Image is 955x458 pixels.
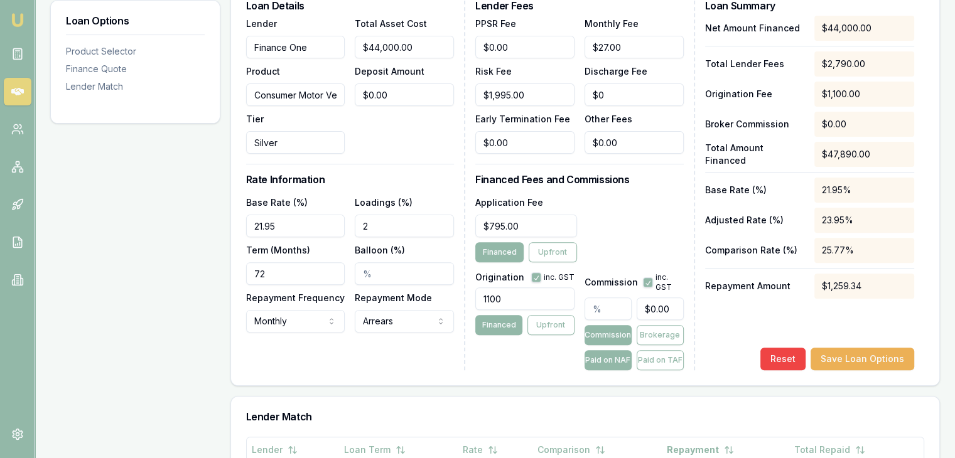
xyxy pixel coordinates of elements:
p: Repayment Amount [705,280,805,292]
input: $ [475,36,575,58]
label: Commission [585,278,638,287]
img: emu-icon-u.png [10,13,25,28]
h3: Financed Fees and Commissions [475,174,683,184]
input: % [355,262,454,285]
div: 21.95% [814,178,914,203]
button: Financed [475,242,524,262]
div: $44,000.00 [814,16,914,41]
p: Base Rate (%) [705,184,805,196]
input: % [355,215,454,237]
p: Total Amount Financed [705,142,805,167]
h3: Loan Details [246,1,454,11]
label: Application Fee [475,197,543,208]
input: $ [475,83,575,106]
div: $0.00 [814,112,914,137]
div: 25.77% [814,238,914,263]
p: Broker Commission [705,118,805,130]
input: $ [355,83,454,106]
input: $ [475,215,577,237]
label: Balloon (%) [355,245,405,255]
input: $ [585,83,684,106]
input: $ [475,131,575,154]
label: Lender [246,18,277,29]
label: Deposit Amount [355,66,424,77]
input: % [585,297,632,320]
button: Upfront [527,315,575,335]
p: Total Lender Fees [705,58,805,70]
h3: Rate Information [246,174,454,184]
button: Brokerage [637,325,684,345]
label: Total Asset Cost [355,18,427,29]
p: Origination Fee [705,88,805,100]
input: $ [585,36,684,58]
button: Paid on TAF [637,350,684,370]
label: Term (Months) [246,245,310,255]
button: Commission [585,325,632,345]
label: Early Termination Fee [475,114,570,124]
div: $2,790.00 [814,51,914,77]
label: Monthly Fee [585,18,639,29]
label: Repayment Frequency [246,292,345,303]
h3: Loan Options [66,16,205,26]
div: $1,259.34 [814,274,914,299]
div: inc. GST [643,272,684,292]
label: Tier [246,114,264,124]
button: Paid on NAF [585,350,632,370]
label: PPSR Fee [475,18,516,29]
label: Repayment Mode [355,292,432,303]
label: Base Rate (%) [246,197,308,208]
label: Loadings (%) [355,197,413,208]
p: Net Amount Financed [705,22,805,35]
p: Comparison Rate (%) [705,244,805,257]
button: Save Loan Options [811,348,914,370]
label: Origination [475,273,524,282]
div: $1,100.00 [814,82,914,107]
div: Lender Match [66,80,205,93]
p: Adjusted Rate (%) [705,214,805,226]
label: Other Fees [585,114,632,124]
label: Discharge Fee [585,66,647,77]
div: Finance Quote [66,63,205,75]
label: Risk Fee [475,66,512,77]
div: inc. GST [531,272,575,282]
input: % [246,215,345,237]
input: $ [355,36,454,58]
input: $ [585,131,684,154]
div: 23.95% [814,208,914,233]
div: Product Selector [66,45,205,58]
h3: Lender Fees [475,1,683,11]
button: Financed [475,315,522,335]
h3: Loan Summary [705,1,914,11]
label: Product [246,66,280,77]
h3: Lender Match [246,412,924,422]
button: Upfront [529,242,577,262]
div: $47,890.00 [814,142,914,167]
button: Reset [760,348,806,370]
